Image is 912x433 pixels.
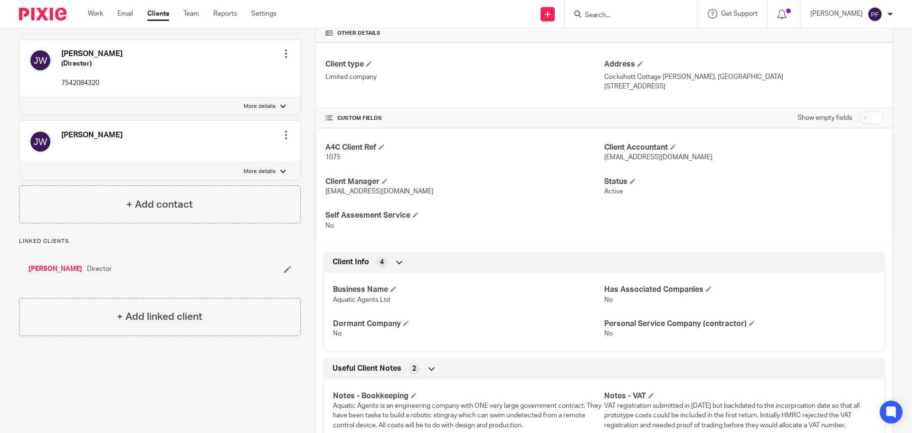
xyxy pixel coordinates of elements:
[604,297,613,303] span: No
[19,8,66,20] img: Pixie
[332,257,369,267] span: Client Info
[721,10,758,17] span: Get Support
[325,115,604,122] h4: CUSTOM FIELDS
[604,319,875,329] h4: Personal Service Company (contractor)
[213,9,237,19] a: Reports
[337,29,380,37] span: Other details
[867,7,883,22] img: svg%3E
[117,309,202,324] h4: + Add linked client
[604,82,883,91] p: [STREET_ADDRESS]
[251,9,276,19] a: Settings
[88,9,103,19] a: Work
[604,72,883,82] p: Cockshott Cottage [PERSON_NAME], [GEOGRAPHIC_DATA]
[147,9,169,19] a: Clients
[604,391,875,401] h4: Notes - VAT
[333,403,601,429] span: Aquatic Agents is an engineering company with ONE very large government contract. They have been ...
[325,188,434,195] span: [EMAIL_ADDRESS][DOMAIN_NAME]
[412,364,416,374] span: 2
[29,49,52,72] img: svg%3E
[28,264,82,274] a: [PERSON_NAME]
[117,9,133,19] a: Email
[584,11,669,20] input: Search
[604,143,883,153] h4: Client Accountant
[183,9,199,19] a: Team
[333,391,604,401] h4: Notes - Bookkeeping
[244,103,275,110] p: More details
[810,9,863,19] p: [PERSON_NAME]
[325,211,604,221] h4: Self Assesment Service
[19,238,301,245] p: Linked clients
[126,197,193,212] h4: + Add contact
[333,319,604,329] h4: Dormant Company
[325,72,604,82] p: Limited company
[325,222,334,229] span: No
[604,285,875,295] h4: Has Associated Companies
[333,297,390,303] span: Aquatic Agents Ltd
[604,59,883,69] h4: Address
[325,154,341,161] span: 1075
[604,403,860,429] span: VAT registration submitted in [DATE] but backdated to the incorproation date so that all prototyp...
[87,264,112,274] span: Director
[325,177,604,187] h4: Client Manager
[604,177,883,187] h4: Status
[604,330,613,337] span: No
[61,78,123,88] p: 7542084320
[29,130,52,153] img: svg%3E
[380,258,384,267] span: 4
[61,59,123,68] h5: (Director)
[61,130,123,140] h4: [PERSON_NAME]
[332,364,401,374] span: Useful Client Notes
[333,330,342,337] span: No
[244,168,275,175] p: More details
[325,143,604,153] h4: A4C Client Ref
[333,285,604,295] h4: Business Name
[604,154,712,161] span: [EMAIL_ADDRESS][DOMAIN_NAME]
[798,113,852,123] label: Show empty fields
[325,59,604,69] h4: Client type
[604,188,623,195] span: Active
[61,49,123,59] h4: [PERSON_NAME]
